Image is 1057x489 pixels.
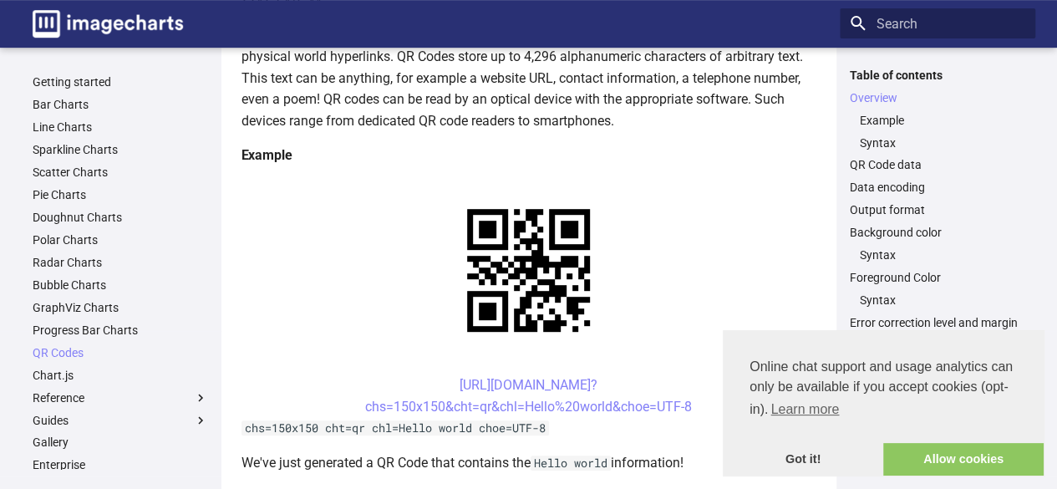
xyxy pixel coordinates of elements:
p: QR codes are a popular type of two-dimensional barcode. They are also known as hardlinks or physi... [241,24,816,131]
a: Sparkline Charts [33,142,208,157]
label: Reference [33,390,208,405]
code: chs=150x150 cht=qr chl=Hello world choe=UTF-8 [241,420,549,436]
a: allow cookies [883,443,1044,476]
a: Scatter Charts [33,165,208,180]
code: Hello world [531,456,611,471]
a: Syntax [860,247,1025,262]
a: GraphViz Charts [33,300,208,315]
a: Syntax [860,293,1025,308]
a: Polar Charts [33,232,208,247]
nav: Table of contents [840,68,1035,331]
p: We've just generated a QR Code that contains the information! [241,452,816,474]
a: learn more about cookies [768,397,841,422]
a: Radar Charts [33,255,208,270]
a: [URL][DOMAIN_NAME]?chs=150x150&cht=qr&chl=Hello%20world&choe=UTF-8 [365,377,692,415]
a: Error correction level and margin [850,315,1025,330]
a: Line Charts [33,120,208,135]
a: Doughnut Charts [33,210,208,225]
a: Gallery [33,435,208,450]
a: QR Codes [33,345,208,360]
a: Output format [850,202,1025,217]
a: Bar Charts [33,97,208,112]
a: Data encoding [850,180,1025,195]
a: dismiss cookie message [723,443,883,476]
a: Getting started [33,74,208,89]
div: cookieconsent [723,330,1044,476]
a: Example [860,113,1025,128]
a: QR Code data [850,157,1025,172]
img: logo [33,10,183,38]
a: Background color [850,225,1025,240]
a: Syntax [860,135,1025,150]
a: Bubble Charts [33,278,208,293]
a: Overview [850,90,1025,105]
a: Pie Charts [33,187,208,202]
a: Progress Bar Charts [33,323,208,338]
a: Foreground Color [850,270,1025,285]
nav: Overview [850,113,1025,150]
a: Chart.js [33,368,208,383]
h4: Example [241,145,816,166]
nav: Foreground Color [850,293,1025,308]
input: Search [840,8,1035,38]
label: Table of contents [840,68,1035,83]
a: Image-Charts documentation [26,3,190,44]
img: chart [438,180,619,361]
label: Guides [33,413,208,428]
nav: Background color [850,247,1025,262]
span: Online chat support and usage analytics can only be available if you accept cookies (opt-in). [750,357,1017,422]
a: Enterprise [33,457,208,472]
